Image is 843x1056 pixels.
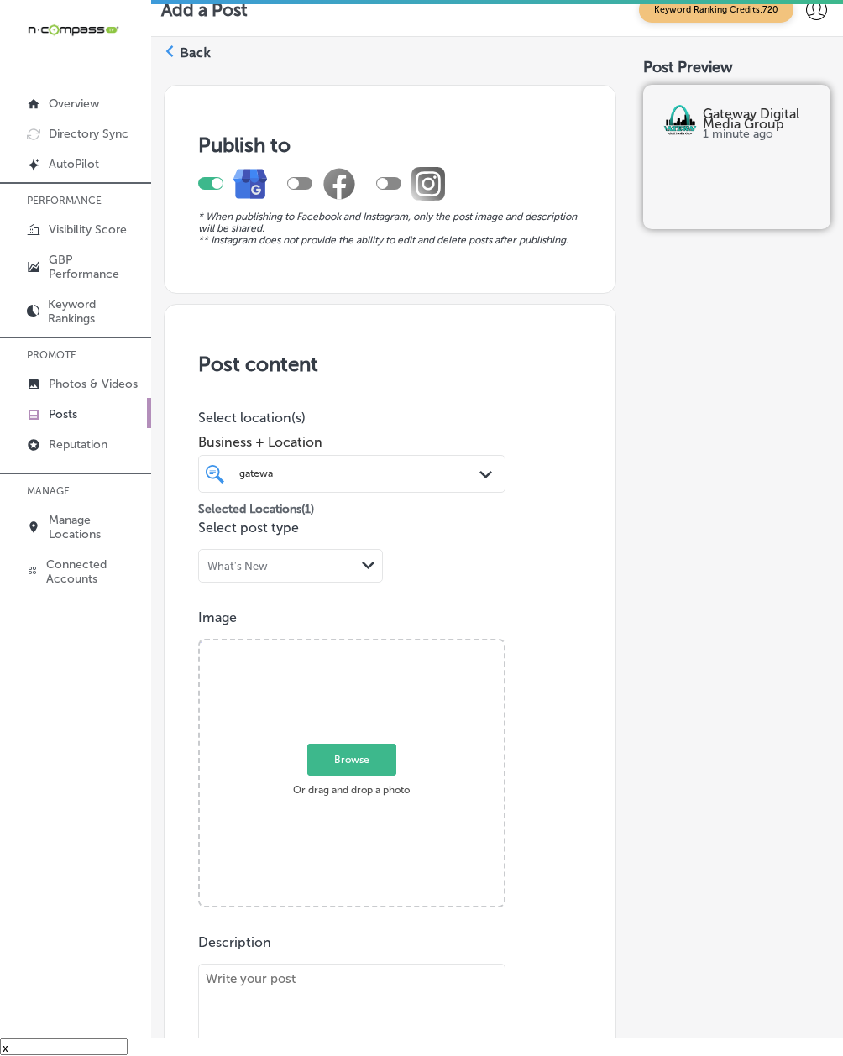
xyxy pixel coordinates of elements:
[46,557,143,586] p: Connected Accounts
[49,377,138,391] p: Photos & Videos
[49,407,77,421] p: Posts
[49,97,99,111] p: Overview
[703,109,810,129] p: Gateway Digital Media Group
[27,22,119,38] img: 660ab0bf-5cc7-4cb8-ba1c-48b5ae0f18e60NCTV_CLogo_TV_Black_-500x88.png
[207,559,268,572] div: What's New
[198,495,314,516] p: Selected Locations ( 1 )
[643,58,830,76] div: Post Preview
[198,934,271,950] label: Description
[703,129,810,139] p: 1 minute ago
[49,253,143,281] p: GBP Performance
[198,234,568,246] i: ** Instagram does not provide the ability to edit and delete posts after publishing.
[307,744,396,776] span: Browse
[49,437,107,452] p: Reputation
[49,513,143,541] p: Manage Locations
[198,609,582,625] p: Image
[198,133,582,157] h3: Publish to
[198,410,505,426] p: Select location(s)
[198,352,582,376] h3: Post content
[48,297,143,326] p: Keyword Rankings
[198,520,582,536] p: Select post type
[663,105,697,139] img: logo
[180,44,211,62] label: Back
[288,747,415,802] label: Or drag and drop a photo
[49,157,99,171] p: AutoPilot
[49,222,127,237] p: Visibility Score
[49,127,128,141] p: Directory Sync
[198,434,505,450] span: Business + Location
[198,211,577,234] i: * When publishing to Facebook and Instagram, only the post image and description will be shared.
